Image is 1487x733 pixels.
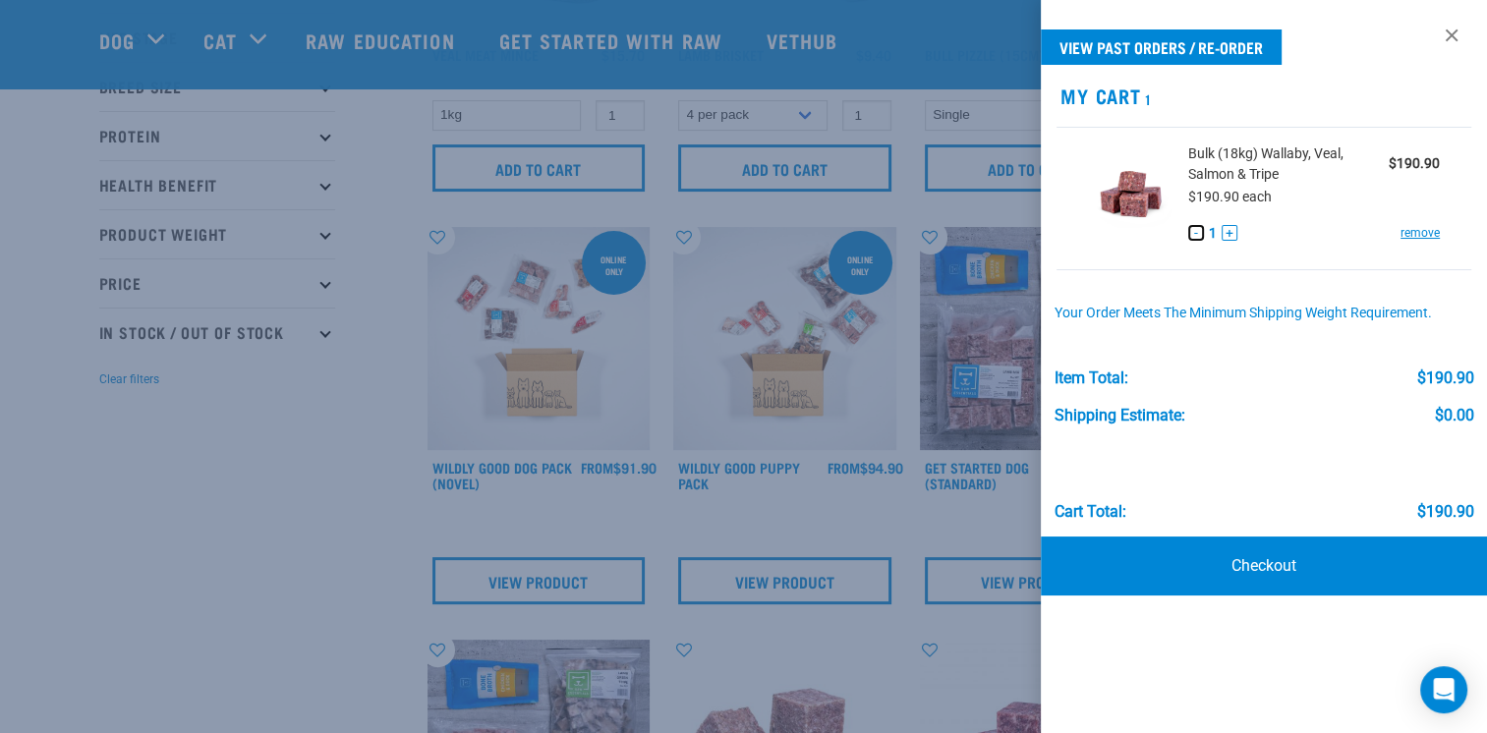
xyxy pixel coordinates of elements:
[1401,224,1440,242] a: remove
[1434,407,1473,424] div: $0.00
[1055,369,1128,387] div: Item Total:
[1041,536,1487,595] a: Checkout
[1420,666,1467,713] div: Open Intercom Messenger
[1055,306,1474,321] div: Your order meets the minimum shipping weight requirement.
[1055,503,1126,521] div: Cart total:
[1041,29,1282,65] a: View past orders / re-order
[1209,223,1217,244] span: 1
[1188,143,1389,185] span: Bulk (18kg) Wallaby, Veal, Salmon & Tripe
[1416,369,1473,387] div: $190.90
[1088,143,1173,245] img: Wallaby, Veal, Salmon & Tripe
[1222,225,1237,241] button: +
[1055,407,1185,424] div: Shipping Estimate:
[1141,95,1153,102] span: 1
[1188,225,1204,241] button: -
[1389,155,1440,171] strong: $190.90
[1416,503,1473,521] div: $190.90
[1188,189,1272,204] span: $190.90 each
[1041,85,1487,107] h2: My Cart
